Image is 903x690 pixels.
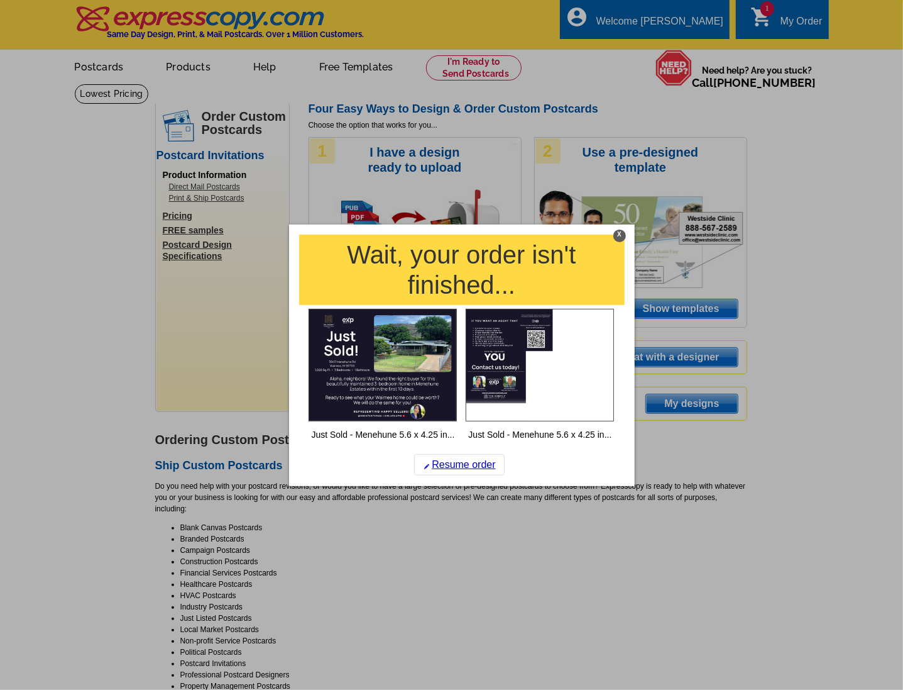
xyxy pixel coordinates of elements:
span: Just Sold - Menehune 5.6 x 4.25 in... [311,428,454,442]
span: Just Sold - Menehune 5.6 x 4.25 in... [468,428,611,442]
div: X [613,229,626,242]
a: Resume order [414,454,505,476]
img: large-thumb.jpg [466,308,614,421]
h1: Wait, your order isn't finished... [299,234,625,304]
img: large-thumb.jpg [309,308,457,421]
img: pencil-icon.gif [424,464,432,469]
